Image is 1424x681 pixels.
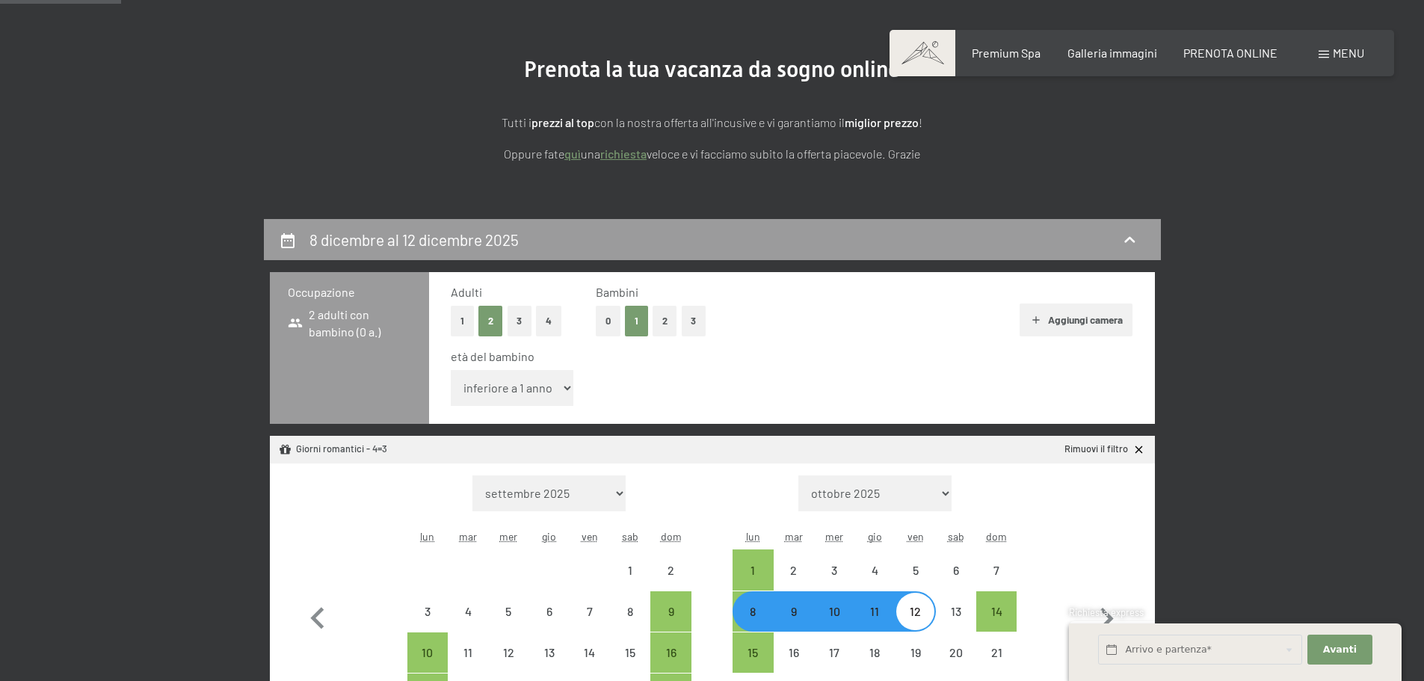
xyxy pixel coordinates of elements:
[814,591,854,632] div: arrivo/check-in non effettuabile
[896,564,934,602] div: 5
[972,46,1041,60] a: Premium Spa
[451,285,482,299] span: Adulti
[976,632,1017,673] div: arrivo/check-in non effettuabile
[733,632,773,673] div: arrivo/check-in possibile
[409,605,446,643] div: 3
[650,632,691,673] div: Sun Nov 16 2025
[488,591,528,632] div: arrivo/check-in non effettuabile
[976,549,1017,590] div: Sun Dec 07 2025
[451,348,1121,365] div: età del bambino
[845,115,919,129] strong: miglior prezzo
[895,549,935,590] div: arrivo/check-in non effettuabile
[774,549,814,590] div: Tue Dec 02 2025
[774,632,814,673] div: Tue Dec 16 2025
[895,632,935,673] div: arrivo/check-in non effettuabile
[854,591,895,632] div: Thu Dec 11 2025
[907,530,924,543] abbr: venerdì
[896,605,934,643] div: 12
[937,564,975,602] div: 6
[895,591,935,632] div: arrivo/check-in non effettuabile
[854,591,895,632] div: arrivo/check-in non effettuabile
[488,632,528,673] div: Wed Nov 12 2025
[610,591,650,632] div: Sat Nov 08 2025
[451,306,474,336] button: 1
[936,591,976,632] div: Sat Dec 13 2025
[1323,643,1357,656] span: Avanti
[459,530,477,543] abbr: martedì
[936,632,976,673] div: arrivo/check-in non effettuabile
[978,564,1015,602] div: 7
[1020,303,1132,336] button: Aggiungi camera
[564,147,581,161] a: quì
[279,443,387,456] div: Giorni romantici - 4=3
[610,632,650,673] div: Sat Nov 15 2025
[976,632,1017,673] div: Sun Dec 21 2025
[529,591,570,632] div: Thu Nov 06 2025
[448,591,488,632] div: arrivo/check-in non effettuabile
[1183,46,1277,60] span: PRENOTA ONLINE
[733,549,773,590] div: arrivo/check-in possibile
[570,591,610,632] div: arrivo/check-in non effettuabile
[536,306,561,336] button: 4
[407,632,448,673] div: Mon Nov 10 2025
[895,549,935,590] div: Fri Dec 05 2025
[309,230,519,249] h2: 8 dicembre al 12 dicembre 2025
[448,632,488,673] div: arrivo/check-in non effettuabile
[976,591,1017,632] div: arrivo/check-in possibile
[976,591,1017,632] div: Sun Dec 14 2025
[529,632,570,673] div: Thu Nov 13 2025
[868,530,882,543] abbr: giovedì
[936,549,976,590] div: arrivo/check-in non effettuabile
[570,632,610,673] div: arrivo/check-in non effettuabile
[936,549,976,590] div: Sat Dec 06 2025
[814,591,854,632] div: Wed Dec 10 2025
[1069,606,1144,618] span: Richiesta express
[420,530,434,543] abbr: lunedì
[625,306,648,336] button: 1
[610,591,650,632] div: arrivo/check-in non effettuabile
[733,549,773,590] div: Mon Dec 01 2025
[488,632,528,673] div: arrivo/check-in non effettuabile
[682,306,706,336] button: 3
[816,564,853,602] div: 3
[288,284,411,301] h3: Occupazione
[976,549,1017,590] div: arrivo/check-in non effettuabile
[816,605,853,643] div: 10
[937,605,975,643] div: 13
[610,549,650,590] div: Sat Nov 01 2025
[785,530,803,543] abbr: martedì
[774,591,814,632] div: arrivo/check-in non effettuabile
[814,549,854,590] div: arrivo/check-in non effettuabile
[1333,46,1364,60] span: Menu
[499,530,517,543] abbr: mercoledì
[774,549,814,590] div: arrivo/check-in non effettuabile
[524,56,900,82] span: Prenota la tua vacanza da sogno online
[478,306,503,336] button: 2
[734,564,771,602] div: 1
[856,564,893,602] div: 4
[529,632,570,673] div: arrivo/check-in non effettuabile
[1307,635,1372,665] button: Avanti
[610,632,650,673] div: arrivo/check-in non effettuabile
[407,591,448,632] div: Mon Nov 03 2025
[936,591,976,632] div: arrivo/check-in non effettuabile
[814,549,854,590] div: Wed Dec 03 2025
[650,549,691,590] div: Sun Nov 02 2025
[652,605,689,643] div: 9
[1064,443,1145,456] a: Rimuovi il filtro
[733,591,773,632] div: arrivo/check-in possibile
[1067,46,1157,60] span: Galleria immagini
[488,591,528,632] div: Wed Nov 05 2025
[650,591,691,632] div: arrivo/check-in possibile
[986,530,1007,543] abbr: domenica
[936,632,976,673] div: Sat Dec 20 2025
[895,632,935,673] div: Fri Dec 19 2025
[854,632,895,673] div: arrivo/check-in non effettuabile
[775,605,813,643] div: 9
[570,591,610,632] div: Fri Nov 07 2025
[448,632,488,673] div: Tue Nov 11 2025
[733,632,773,673] div: Mon Dec 15 2025
[746,530,760,543] abbr: lunedì
[650,591,691,632] div: Sun Nov 09 2025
